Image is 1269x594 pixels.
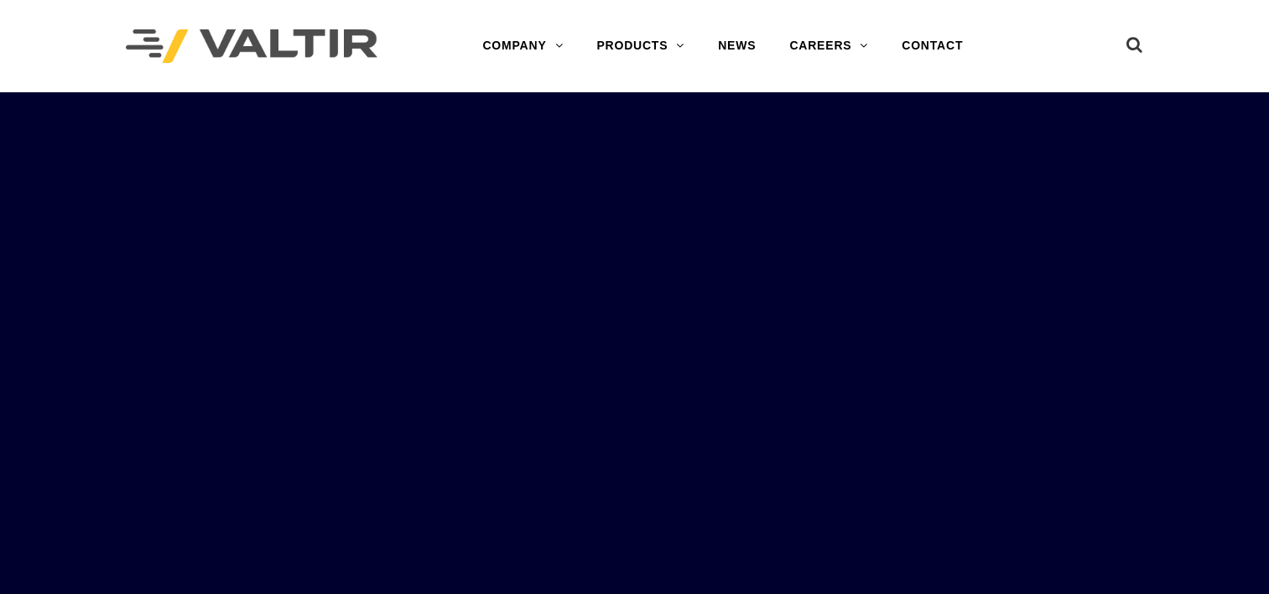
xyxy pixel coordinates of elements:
a: PRODUCTS [580,29,701,63]
a: NEWS [701,29,772,63]
a: CONTACT [885,29,980,63]
a: CAREERS [772,29,885,63]
img: Valtir [126,29,377,64]
a: COMPANY [465,29,580,63]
